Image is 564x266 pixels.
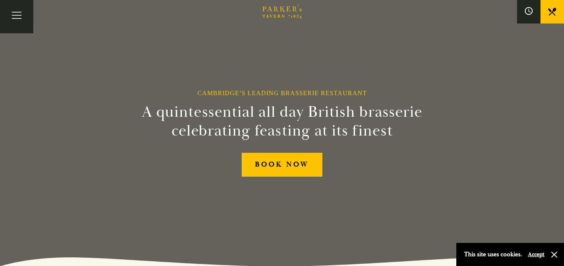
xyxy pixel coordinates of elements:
button: Accept [528,251,544,258]
button: Close and accept [550,251,558,259]
p: This site uses cookies. [464,249,522,260]
h2: A quintessential all day British brasserie celebrating feasting at its finest [103,103,461,140]
h1: Cambridge’s Leading Brasserie Restaurant [197,89,367,97]
a: BOOK NOW [242,153,322,177]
